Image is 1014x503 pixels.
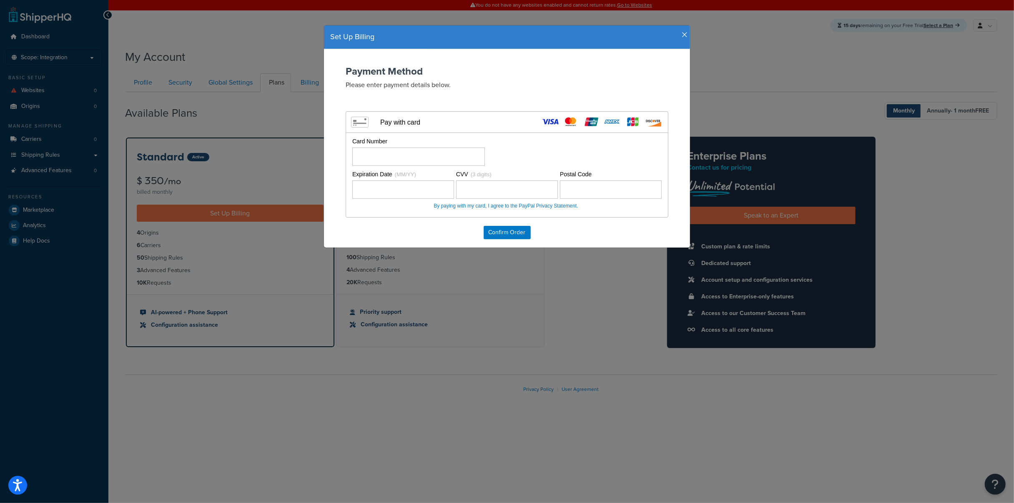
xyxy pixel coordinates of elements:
[356,181,450,198] iframe: Secure Credit Card Frame - Expiration Date
[346,66,668,77] h2: Payment Method
[564,181,658,198] iframe: Secure Credit Card Frame - Postal Code
[352,138,485,146] div: Card Number
[395,171,416,178] span: (MM/YY)
[484,226,531,239] input: Confirm Order
[434,203,578,209] a: By paying with my card, I agree to the PayPal Privacy Statement.
[346,80,668,90] p: Please enter payment details below.
[456,170,558,179] div: CVV
[356,148,481,165] iframe: Secure Credit Card Frame - Credit Card Number
[380,118,420,126] div: Pay with card
[330,32,684,43] h4: Set Up Billing
[560,170,662,179] div: Postal Code
[352,170,454,179] div: Expiration Date
[460,181,554,198] iframe: Secure Credit Card Frame - CVV
[471,171,492,178] span: (3 digits)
